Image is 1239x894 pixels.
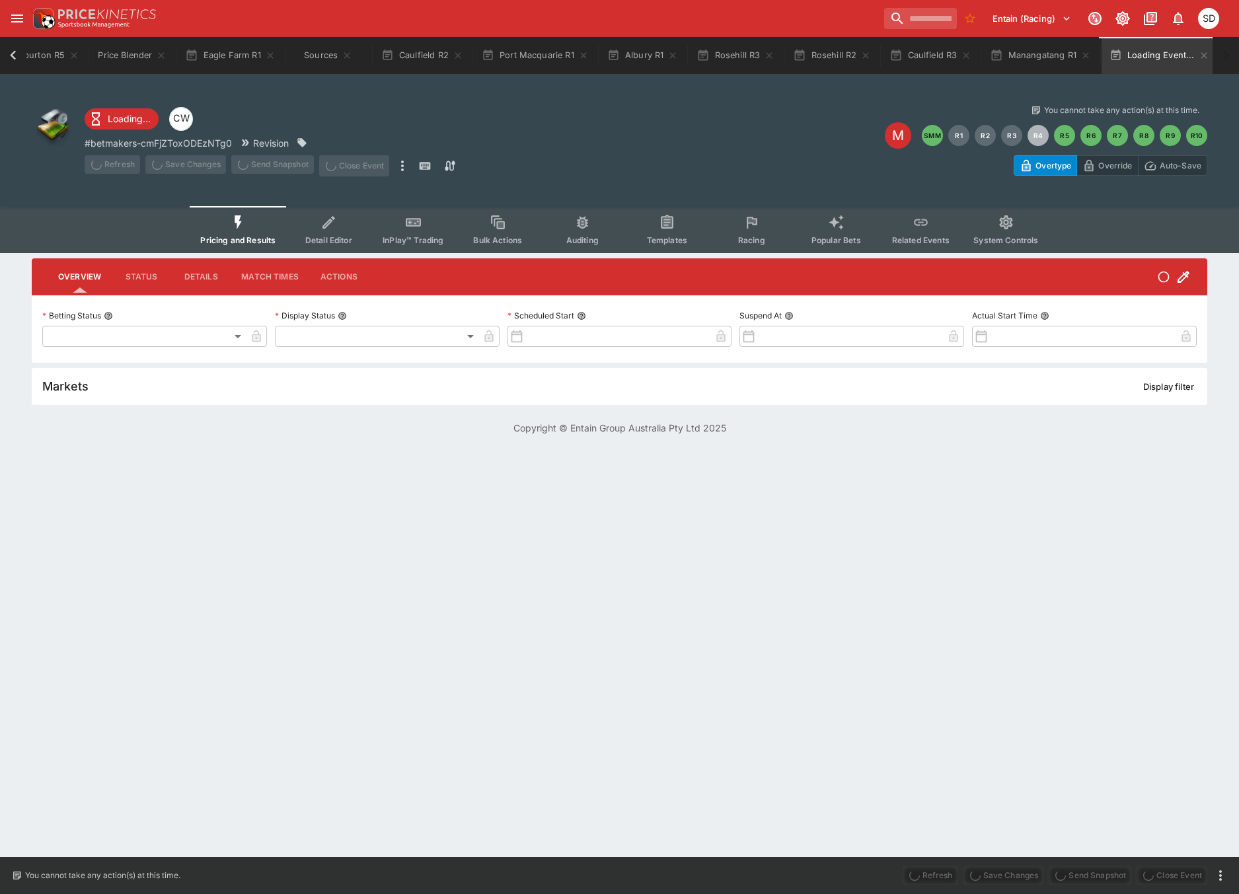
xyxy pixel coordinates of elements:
span: Bulk Actions [473,235,522,245]
button: Betting Status [104,311,113,320]
button: Documentation [1139,7,1162,30]
button: Toggle light/dark mode [1111,7,1135,30]
span: Pricing and Results [200,235,276,245]
button: Price Blender [90,37,174,74]
span: InPlay™ Trading [383,235,443,245]
button: R1 [948,125,969,146]
p: Loading... [108,112,151,126]
nav: pagination navigation [922,125,1207,146]
button: Override [1076,155,1138,176]
span: Detail Editor [305,235,352,245]
button: more [394,155,410,176]
button: Eagle Farm R1 [177,37,283,74]
button: R9 [1160,125,1181,146]
button: Albury R1 [599,37,687,74]
button: Stuart Dibb [1194,4,1223,33]
button: Caulfield R2 [373,37,471,74]
p: Scheduled Start [507,310,574,321]
p: Override [1098,159,1132,172]
button: Port Macquarie R1 [474,37,597,74]
div: Stuart Dibb [1198,8,1219,29]
button: Match Times [231,261,309,293]
input: search [884,8,957,29]
button: Rosehill R2 [785,37,879,74]
button: R3 [1001,125,1022,146]
button: Manangatang R1 [982,37,1098,74]
button: open drawer [5,7,29,30]
button: R5 [1054,125,1075,146]
p: Revision [253,136,289,150]
button: Loading Event... [1102,37,1217,74]
button: Display Status [338,311,347,320]
button: Details [171,261,231,293]
div: Chris Winter [169,107,193,131]
h5: Markets [42,379,89,394]
button: Suspend At [784,311,794,320]
button: Caulfield R3 [882,37,979,74]
p: Overtype [1035,159,1071,172]
button: R7 [1107,125,1128,146]
button: Rosehill R3 [689,37,782,74]
button: SMM [922,125,943,146]
button: more [1213,868,1228,883]
p: Display Status [275,310,335,321]
span: Related Events [892,235,950,245]
img: PriceKinetics Logo [29,5,56,32]
button: Overtype [1014,155,1077,176]
button: R10 [1186,125,1207,146]
p: Betting Status [42,310,101,321]
div: Edit Meeting [885,122,911,149]
button: Auto-Save [1138,155,1207,176]
p: You cannot take any action(s) at this time. [25,870,180,881]
button: Select Tenant [985,8,1079,29]
button: Status [112,261,171,293]
button: Notifications [1166,7,1190,30]
span: Racing [738,235,765,245]
button: R4 [1028,125,1049,146]
button: Display filter [1135,376,1202,397]
img: PriceKinetics [58,9,156,19]
button: R6 [1080,125,1102,146]
span: Templates [647,235,687,245]
button: Actions [309,261,369,293]
img: Sportsbook Management [58,22,130,28]
span: Auditing [566,235,599,245]
p: Actual Start Time [972,310,1037,321]
button: R8 [1133,125,1154,146]
p: Suspend At [739,310,782,321]
span: Popular Bets [811,235,861,245]
p: Copy To Clipboard [85,136,232,150]
span: System Controls [973,235,1038,245]
button: Scheduled Start [577,311,586,320]
p: You cannot take any action(s) at this time. [1044,104,1199,116]
div: Event type filters [190,206,1049,253]
button: Actual Start Time [1040,311,1049,320]
img: other.png [32,104,74,147]
p: Auto-Save [1160,159,1201,172]
button: Overview [48,261,112,293]
button: Sources [286,37,371,74]
div: Start From [1014,155,1207,176]
button: R2 [975,125,996,146]
button: No Bookmarks [959,8,981,29]
button: Connected to PK [1083,7,1107,30]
